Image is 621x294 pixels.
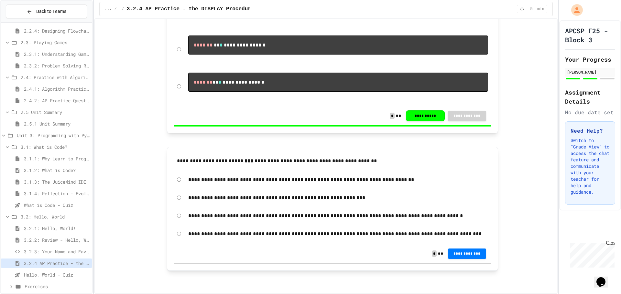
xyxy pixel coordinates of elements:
span: 3.2: Hello, World! [21,213,90,220]
span: 3.1.1: Why Learn to Program? [24,155,90,162]
span: 3.2.3: Your Name and Favorite Movie [24,248,90,255]
div: No due date set [565,108,615,116]
span: 3.1.2: What is Code? [24,167,90,174]
span: 2.4.2: AP Practice Questions [24,97,90,104]
h2: Assignment Details [565,88,615,106]
span: 2.5.1 Unit Summary [24,120,90,127]
span: / [122,6,124,12]
span: 2.4.1: Algorithm Practice Exercises [24,86,90,92]
span: 3.2.2: Review - Hello, World! [24,237,90,243]
button: Back to Teams [6,5,87,18]
iframe: chat widget [594,268,615,288]
span: 2.3.2: Problem Solving Reflection [24,62,90,69]
div: My Account [564,3,584,17]
div: Chat with us now!Close [3,3,45,41]
span: 2.5 Unit Summary [21,109,90,116]
span: 2.3: Playing Games [21,39,90,46]
span: What is Code - Quiz [24,202,90,208]
span: 2.4: Practice with Algorithms [21,74,90,81]
span: ... [105,6,112,12]
span: 5 [526,6,537,12]
span: 2.2.4: Designing Flowcharts [24,27,90,34]
span: 3.2.4 AP Practice - the DISPLAY Procedure [24,260,90,267]
span: 3.1: What is Code? [21,144,90,150]
span: 3.1.4: Reflection - Evolving Technology [24,190,90,197]
span: 2.3.1: Understanding Games with Flowcharts [24,51,90,57]
iframe: chat widget [567,240,615,268]
h3: Need Help? [571,127,610,135]
span: Unit 3: Programming with Python [17,132,90,139]
span: 3.2.4 AP Practice - the DISPLAY Procedure [127,5,254,13]
span: / [114,6,116,12]
span: min [537,6,544,12]
h2: Your Progress [565,55,615,64]
h1: APCSP F25 - Block 3 [565,26,615,44]
span: 3.1.3: The JuiceMind IDE [24,178,90,185]
span: Back to Teams [36,8,66,15]
span: 3.2.1: Hello, World! [24,225,90,232]
p: Switch to "Grade View" to access the chat feature and communicate with your teacher for help and ... [571,137,610,195]
div: [PERSON_NAME] [567,69,613,75]
span: Hello, World - Quiz [24,271,90,278]
span: Exercises [25,283,90,290]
